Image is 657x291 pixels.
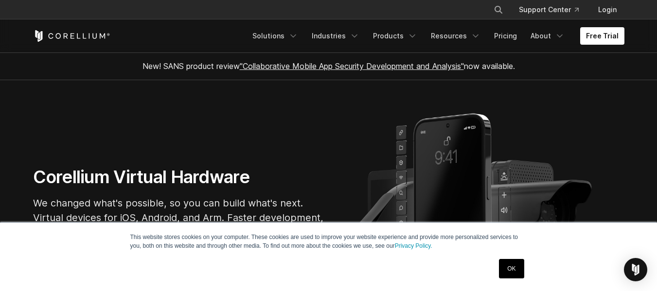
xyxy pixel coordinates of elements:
[425,27,486,45] a: Resources
[511,1,586,18] a: Support Center
[624,258,647,281] div: Open Intercom Messenger
[247,27,304,45] a: Solutions
[482,1,624,18] div: Navigation Menu
[306,27,365,45] a: Industries
[525,27,570,45] a: About
[142,61,515,71] span: New! SANS product review now available.
[247,27,624,45] div: Navigation Menu
[367,27,423,45] a: Products
[33,30,110,42] a: Corellium Home
[488,27,523,45] a: Pricing
[130,233,527,250] p: This website stores cookies on your computer. These cookies are used to improve your website expe...
[580,27,624,45] a: Free Trial
[33,166,325,188] h1: Corellium Virtual Hardware
[499,259,524,278] a: OK
[395,242,432,249] a: Privacy Policy.
[490,1,507,18] button: Search
[33,196,325,240] p: We changed what's possible, so you can build what's next. Virtual devices for iOS, Android, and A...
[240,61,464,71] a: "Collaborative Mobile App Security Development and Analysis"
[590,1,624,18] a: Login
